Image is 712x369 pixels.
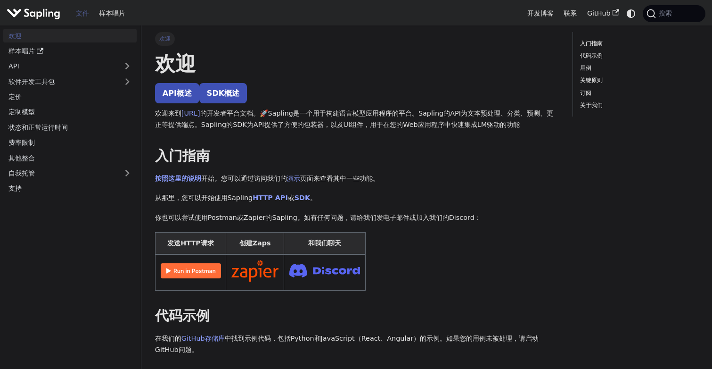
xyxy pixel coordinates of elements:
img: 在Zapier连接 [231,260,278,282]
a: 代码示例 [580,51,695,60]
p: 从那里，您可以开始使用Sapling 或 。 [155,193,559,204]
a: 关于我们 [580,101,695,110]
p: 开始 。您可以通过访问我们的 页面 来查看其中一些功能 。 [155,173,559,184]
img: 加入Discord [289,261,360,280]
a: GitHub [582,6,624,21]
a: 开发博客 [522,6,559,21]
a: API概述 [155,83,199,103]
a: [URL] [181,109,200,117]
a: 定制模型 [3,105,137,119]
button: 搜索（命令+K） [643,5,705,22]
span: 欢迎 [155,32,175,45]
a: API [3,59,118,73]
img: 在邮递员中奔跑 [161,263,221,278]
th: 创建Zaps [226,232,284,254]
a: 文件 [71,6,94,21]
h2: 入门指南 [155,148,559,165]
a: 索普林.ai索普林.ai [7,7,64,20]
th: 和我们聊天 [284,232,365,254]
a: SDK [295,194,310,201]
button: 展开边栏类别“API” [118,59,137,73]
a: 样本唱片 [94,6,131,21]
p: 欢迎来到 的开发者平台 文档 。🚀Sapling是一个用于构建语言模型应用程序的平台。Sapling的API为文本预处理、分类、预测、更正等提供端点。Sapling的SDK为API提供了方便的包... [155,108,559,131]
a: HTTP API [253,194,288,201]
a: 联系 [558,6,582,21]
a: 样本唱片 [3,44,137,58]
th: 发送HTTP请求 [155,232,226,254]
a: 演示 [287,175,300,182]
img: 索普林.ai [7,7,60,20]
a: 用例 [580,64,695,73]
a: 订阅 [580,89,695,98]
a: 自我托管 [3,167,137,180]
h1: 欢迎 [155,51,559,76]
a: 费率限制 [3,136,137,150]
button: 在黑暗和光明模式之间切换（目前为系统模式） [624,7,638,20]
a: SDK概述 [199,83,247,103]
h2: 代码示例 [155,308,559,325]
a: 定价 [3,90,137,104]
a: 软件开发工具包 [3,75,118,88]
a: 欢迎 [3,29,137,42]
button: 展开边栏类别“SDK” [118,75,137,88]
p: 你也可以尝试使用Postman或Zapier的Sapling。如有任何问题，请给我们发电子邮件或加入我们的Discord： [155,212,559,224]
p: 在我们的 中找到示例代码 ，包括Python和JavaScript（React、Angular）的示例。如果您的用例未被处理，请启动GitHub问题。 [155,333,559,356]
a: 状态和正常运行时间 [3,120,137,134]
a: 其他整合 [3,151,137,165]
a: 按照这里的说明 [155,175,201,182]
nav: 面包屑 [155,32,559,45]
a: GitHub存储库 [181,335,225,342]
span: 搜索 [656,9,678,18]
a: 支持 [3,182,137,195]
a: 关键原则 [580,76,695,85]
a: 入门指南 [580,39,695,48]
